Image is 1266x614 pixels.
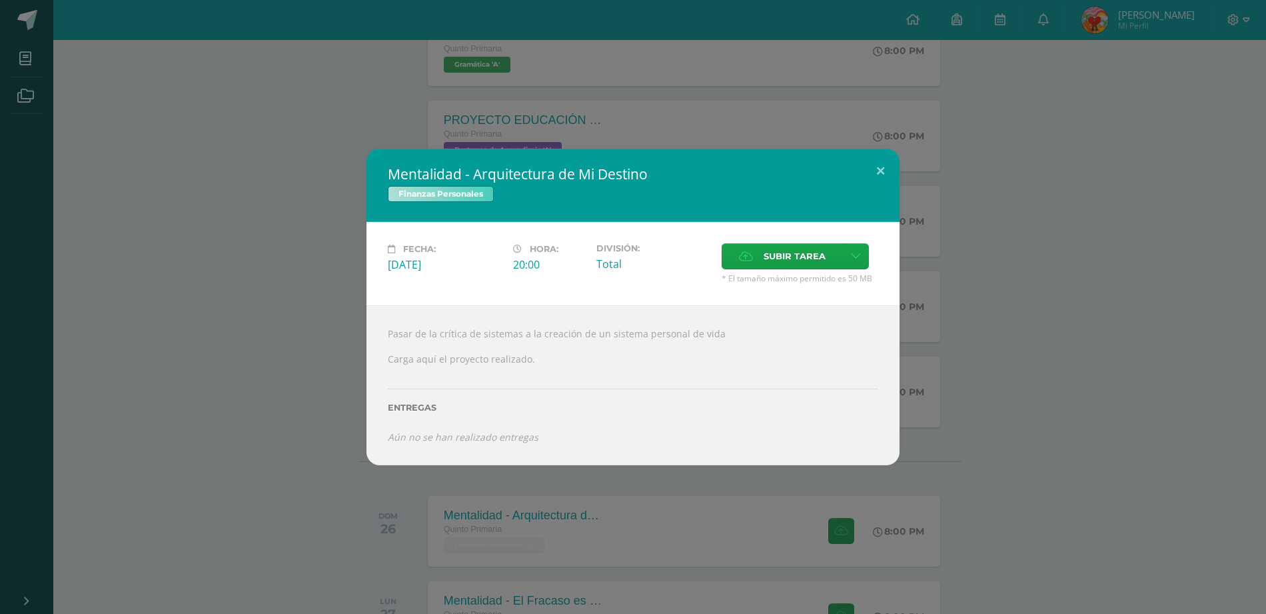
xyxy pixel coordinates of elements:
[596,243,711,253] label: División:
[403,244,436,254] span: Fecha:
[722,273,878,284] span: * El tamaño máximo permitido es 50 MB
[388,257,502,272] div: [DATE]
[596,257,711,271] div: Total
[388,165,878,183] h2: Mentalidad - Arquitectura de Mi Destino
[366,305,900,465] div: Pasar de la crítica de sistemas a la creación de un sistema personal de vida Carga aquí el proyec...
[513,257,586,272] div: 20:00
[862,149,900,194] button: Close (Esc)
[388,431,538,443] i: Aún no se han realizado entregas
[764,244,826,269] span: Subir tarea
[388,186,494,202] span: Finanzas Personales
[388,403,878,413] label: Entregas
[530,244,558,254] span: Hora:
